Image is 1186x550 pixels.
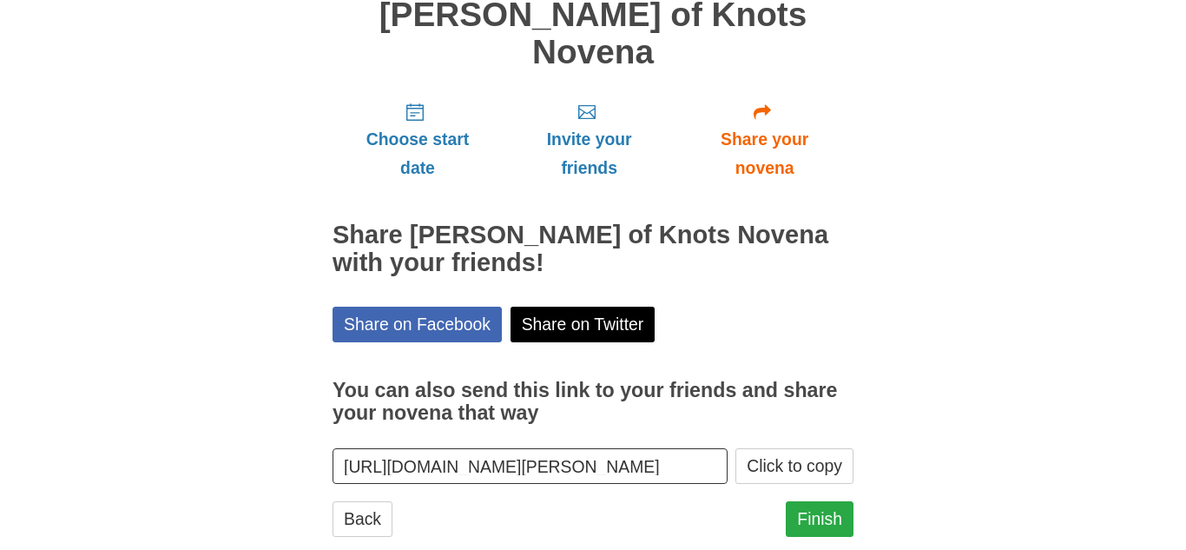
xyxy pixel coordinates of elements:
[333,501,392,537] a: Back
[333,222,853,277] h2: Share [PERSON_NAME] of Knots Novena with your friends!
[786,501,853,537] a: Finish
[333,88,503,191] a: Choose start date
[333,307,502,342] a: Share on Facebook
[333,380,853,424] h3: You can also send this link to your friends and share your novena that way
[520,125,658,182] span: Invite your friends
[675,88,853,191] a: Share your novena
[511,307,656,342] a: Share on Twitter
[503,88,675,191] a: Invite your friends
[693,125,836,182] span: Share your novena
[350,125,485,182] span: Choose start date
[735,448,853,484] button: Click to copy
